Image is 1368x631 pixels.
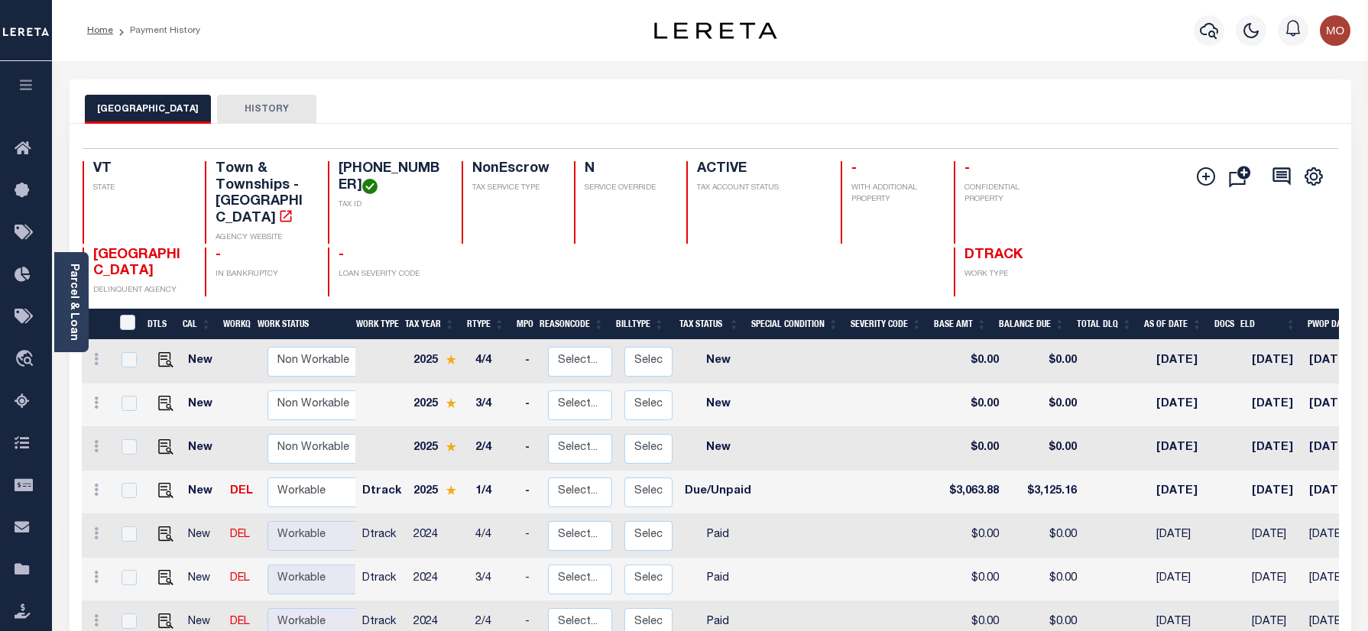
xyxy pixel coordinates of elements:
[940,383,1005,427] td: $0.00
[679,471,757,514] td: Due/Unpaid
[216,232,310,244] p: AGENCY WEBSITE
[519,471,542,514] td: -
[469,427,519,471] td: 2/4
[216,248,221,262] span: -
[679,340,757,383] td: New
[1246,427,1303,471] td: [DATE]
[182,427,225,471] td: New
[182,340,225,383] td: New
[407,383,469,427] td: 2025
[182,383,225,427] td: New
[182,558,225,601] td: New
[519,427,542,471] td: -
[407,558,469,601] td: 2024
[469,558,519,601] td: 3/4
[519,514,542,558] td: -
[1246,340,1303,383] td: [DATE]
[1246,514,1303,558] td: [DATE]
[851,162,857,176] span: -
[356,471,407,514] td: Dtrack
[217,95,316,124] button: HISTORY
[928,309,993,340] th: Base Amt: activate to sort column ascending
[446,354,456,364] img: Star.svg
[1005,383,1083,427] td: $0.00
[964,269,1058,280] p: WORK TYPE
[230,529,250,540] a: DEL
[511,309,533,340] th: MPO
[1005,471,1083,514] td: $3,125.16
[1005,514,1083,558] td: $0.00
[964,162,970,176] span: -
[940,427,1005,471] td: $0.00
[469,514,519,558] td: 4/4
[230,573,250,584] a: DEL
[940,340,1005,383] td: $0.00
[217,309,251,340] th: WorkQ
[93,183,187,194] p: STATE
[93,285,187,296] p: DELINQUENT AGENCY
[1150,471,1220,514] td: [DATE]
[533,309,610,340] th: ReasonCode: activate to sort column ascending
[697,183,822,194] p: TAX ACCOUNT STATUS
[356,558,407,601] td: Dtrack
[1150,383,1220,427] td: [DATE]
[585,183,668,194] p: SERVICE OVERRIDE
[679,427,757,471] td: New
[679,514,757,558] td: Paid
[469,383,519,427] td: 3/4
[679,383,757,427] td: New
[697,161,822,178] h4: ACTIVE
[1071,309,1138,340] th: Total DLQ: activate to sort column ascending
[446,442,456,451] img: Star.svg
[654,22,776,39] img: logo-dark.svg
[407,514,469,558] td: 2024
[15,350,39,370] i: travel_explore
[1246,558,1303,601] td: [DATE]
[745,309,844,340] th: Special Condition: activate to sort column ascending
[1150,427,1220,471] td: [DATE]
[1246,471,1303,514] td: [DATE]
[964,248,1023,262] span: DTRACK
[940,514,1005,558] td: $0.00
[585,161,668,178] h4: N
[111,309,142,340] th: &nbsp;
[1246,383,1303,427] td: [DATE]
[251,309,355,340] th: Work Status
[519,558,542,601] td: -
[407,340,469,383] td: 2025
[472,183,556,194] p: TAX SERVICE TYPE
[339,161,443,194] h4: [PHONE_NUMBER]
[93,248,180,279] span: [GEOGRAPHIC_DATA]
[1005,340,1083,383] td: $0.00
[230,616,250,627] a: DEL
[446,398,456,408] img: Star.svg
[844,309,928,340] th: Severity Code: activate to sort column ascending
[339,199,443,211] p: TAX ID
[519,383,542,427] td: -
[1150,514,1220,558] td: [DATE]
[1005,558,1083,601] td: $0.00
[1320,15,1350,46] img: svg+xml;base64,PHN2ZyB4bWxucz0iaHR0cDovL3d3dy53My5vcmcvMjAwMC9zdmciIHBvaW50ZXItZXZlbnRzPSJub25lIi...
[399,309,461,340] th: Tax Year: activate to sort column ascending
[113,24,200,37] li: Payment History
[339,248,344,262] span: -
[670,309,745,340] th: Tax Status: activate to sort column ascending
[610,309,670,340] th: BillType: activate to sort column ascending
[1208,309,1234,340] th: Docs
[68,264,79,341] a: Parcel & Loan
[407,471,469,514] td: 2025
[82,309,111,340] th: &nbsp;&nbsp;&nbsp;&nbsp;&nbsp;&nbsp;&nbsp;&nbsp;&nbsp;&nbsp;
[469,340,519,383] td: 4/4
[93,161,187,178] h4: VT
[940,558,1005,601] td: $0.00
[362,179,378,194] img: check-icon-green.svg
[216,269,310,280] p: IN BANKRUPTCY
[350,309,399,340] th: Work Type
[1150,558,1220,601] td: [DATE]
[461,309,511,340] th: RType: activate to sort column ascending
[182,471,225,514] td: New
[87,26,113,35] a: Home
[216,161,310,227] h4: Town & Townships - [GEOGRAPHIC_DATA]
[1150,340,1220,383] td: [DATE]
[141,309,177,340] th: DTLS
